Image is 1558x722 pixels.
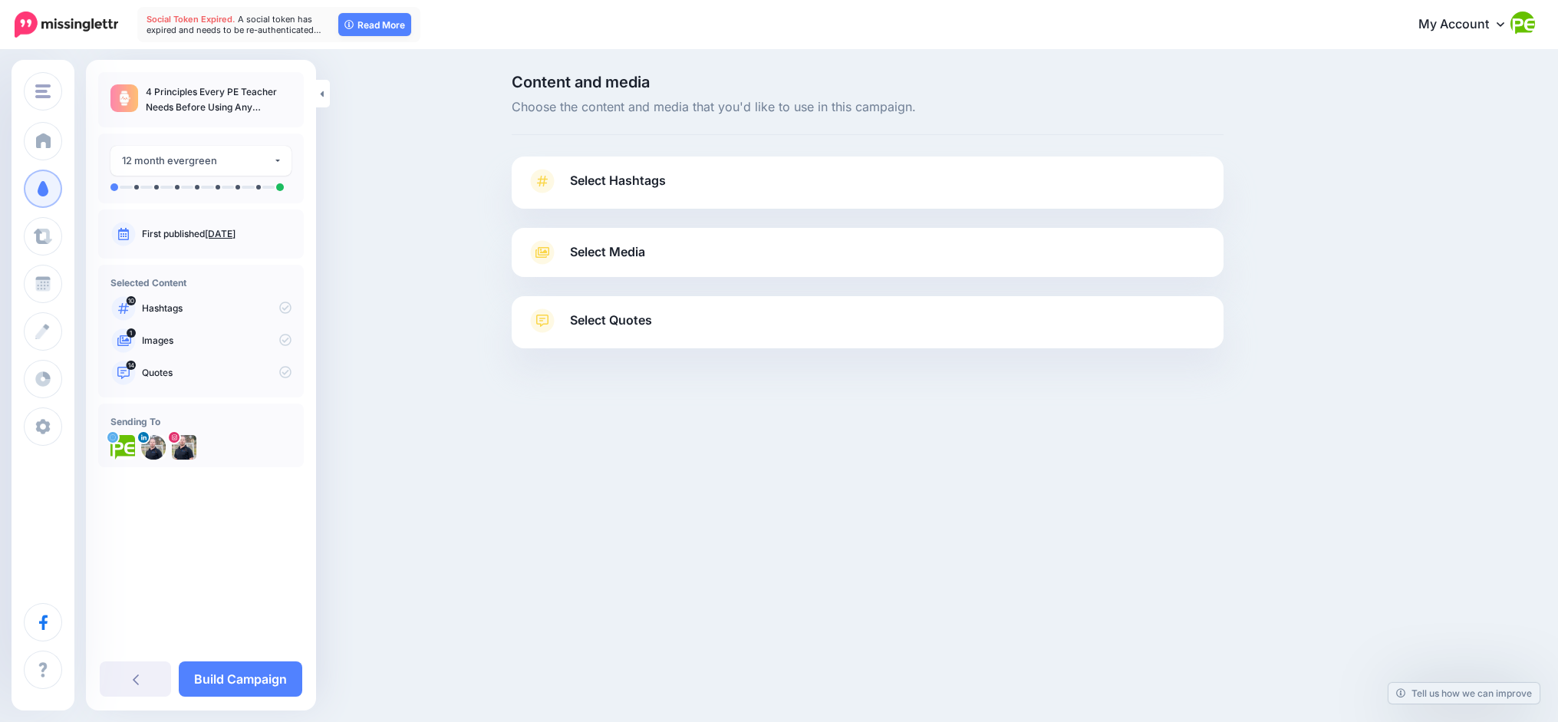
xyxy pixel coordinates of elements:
span: Choose the content and media that you'd like to use in this campaign. [512,97,1224,117]
span: Social Token Expired. [147,14,236,25]
a: [DATE] [205,228,236,239]
span: 1 [127,328,136,338]
span: Select Media [570,242,645,262]
a: Tell us how we can improve [1388,683,1540,704]
img: Dkpve2Bl-4106.jpg [110,435,135,460]
img: a39720e45aa1e21b29592bb04b5bfff7_thumb.jpg [110,84,138,112]
img: menu.png [35,84,51,98]
h4: Selected Content [110,277,292,288]
span: Content and media [512,74,1224,90]
span: Select Hashtags [570,170,666,191]
span: 14 [127,361,137,370]
button: 12 month evergreen [110,146,292,176]
a: Read More [338,13,411,36]
p: Quotes [142,366,292,380]
h4: Sending To [110,416,292,427]
span: Select Quotes [570,310,652,331]
p: Images [142,334,292,348]
img: 1529415298548-38574.png [141,435,166,460]
p: 4 Principles Every PE Teacher Needs Before Using Any Technology [146,84,292,115]
span: 10 [127,296,136,305]
span: A social token has expired and needs to be re-authenticated… [147,14,321,35]
div: 12 month evergreen [122,152,273,170]
img: Missinglettr [15,12,118,38]
p: First published [142,227,292,241]
img: 21878953_1959084700974216_5381506696612937728_n-bsa104532.jpg [172,435,196,460]
p: Hashtags [142,302,292,315]
a: Select Quotes [527,308,1208,348]
a: Select Hashtags [527,169,1208,209]
a: Select Media [527,240,1208,265]
a: My Account [1403,6,1535,44]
